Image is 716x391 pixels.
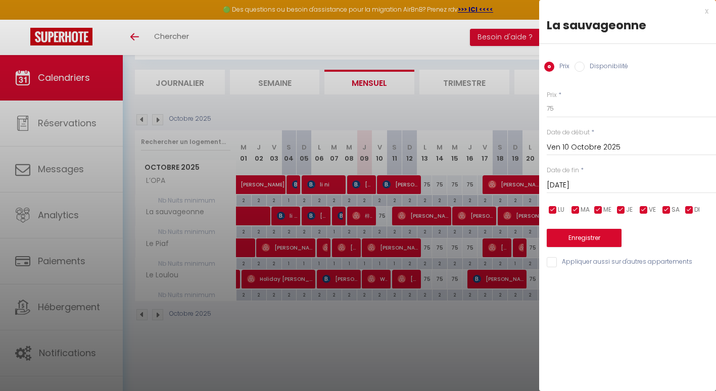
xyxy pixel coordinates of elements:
label: Date de début [547,128,590,137]
label: Disponibilité [585,62,628,73]
label: Prix [547,90,557,100]
div: x [539,5,708,17]
button: Enregistrer [547,229,622,247]
span: MA [581,205,590,215]
div: La sauvageonne [547,17,708,33]
label: Date de fin [547,166,579,175]
span: ME [603,205,611,215]
span: DI [694,205,700,215]
label: Prix [554,62,569,73]
span: LU [558,205,564,215]
span: VE [649,205,656,215]
span: SA [672,205,680,215]
span: JE [626,205,633,215]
